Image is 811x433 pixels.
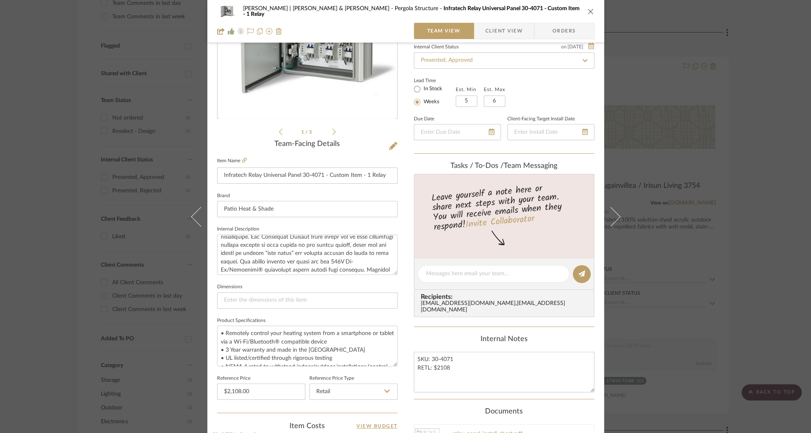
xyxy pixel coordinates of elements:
label: Weeks [422,98,439,106]
input: Enter the dimensions of this item [217,292,398,309]
label: Product Specifications [217,319,265,323]
input: Type to Search… [414,52,594,69]
div: Leave yourself a note here or share next steps with your team. You will receive emails when they ... [413,180,595,234]
input: Enter Due Date [414,124,501,140]
label: Lead Time [414,77,456,84]
span: Tasks / To-Dos / [450,162,504,170]
div: Internal Client Status [414,45,459,49]
span: Recipients: [421,293,591,300]
div: Documents [414,407,594,416]
button: close [587,8,594,15]
span: Pergola Structure [395,6,444,11]
label: Item Name [217,157,247,164]
label: Reference Price Type [309,376,354,381]
div: team Messaging [414,162,594,171]
span: Client View [485,23,523,39]
input: Enter Brand [217,201,398,217]
span: Infratech Relay Universal Panel 30-4071 - Custom Item - 1 Relay [243,6,580,17]
a: View Budget [357,421,398,431]
input: Enter Install Date [507,124,594,140]
span: Team View [427,23,461,39]
label: In Stock [422,85,442,93]
a: Invite Collaborator [465,211,534,232]
input: Enter Item Name [217,168,398,184]
label: Est. Max [484,87,505,92]
span: 3 [309,130,313,135]
span: 1 [301,130,305,135]
div: Team-Facing Details [217,140,398,149]
span: Orders [544,23,585,39]
div: [EMAIL_ADDRESS][DOMAIN_NAME] , [EMAIL_ADDRESS][DOMAIN_NAME] [421,300,591,313]
img: Remove from project [276,28,282,35]
span: / [305,130,309,135]
label: Client-Facing Target Install Date [507,117,575,121]
img: f3bbf795-6b08-4ba4-812f-c5c292321d0d_48x40.jpg [217,3,237,20]
label: Reference Price [217,376,250,381]
label: Dimensions [217,285,242,289]
label: Est. Min [456,87,476,92]
div: Internal Notes [414,335,594,344]
label: Due Date [414,117,434,121]
label: Brand [217,194,230,198]
div: Item Costs [217,421,398,431]
span: [PERSON_NAME] | [PERSON_NAME] & [PERSON_NAME] [243,6,395,11]
mat-radio-group: Select item type [414,84,456,107]
label: Internal Description [217,227,259,231]
span: [DATE] [567,44,584,50]
span: on [561,44,567,49]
